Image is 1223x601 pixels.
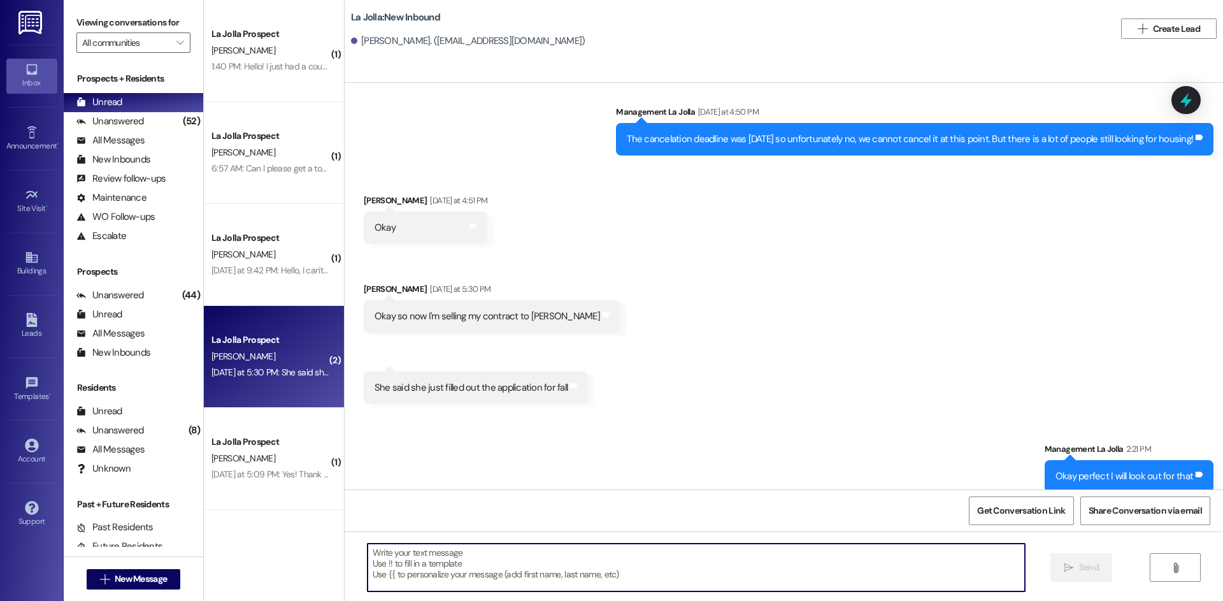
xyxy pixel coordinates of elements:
i:  [1138,24,1147,34]
div: Unanswered [76,115,144,128]
span: Send [1079,561,1099,574]
div: She said she just filled out the application for fall [375,381,568,395]
div: La Jolla Prospect [211,333,329,347]
div: WO Follow-ups [76,210,155,224]
div: 6:57 AM: Can I please get a tour at 4 [DATE]? [211,163,376,174]
i:  [1064,563,1073,573]
div: (44) [179,286,203,305]
span: Create Lead [1153,22,1200,36]
span: • [46,202,48,211]
span: • [57,140,59,148]
input: All communities [82,33,170,53]
div: Okay so now I'm selling my contract to [PERSON_NAME] [375,310,600,323]
span: [PERSON_NAME] [211,351,275,362]
div: Okay [375,221,396,235]
span: • [49,390,51,399]
span: New Message [115,572,167,586]
a: Account [6,435,57,469]
span: Get Conversation Link [977,504,1065,518]
button: Send [1050,553,1112,582]
div: All Messages [76,443,145,456]
div: Past Residents [76,521,154,534]
div: [PERSON_NAME] [364,282,620,300]
div: Unread [76,96,122,109]
button: Create Lead [1121,18,1217,39]
div: (8) [185,421,203,440]
div: The cancelation deadline was [DATE] so unfortunately no, we cannot cancel it at this point. But t... [627,133,1193,146]
div: Management La Jolla [616,105,1213,123]
a: Leads [6,309,57,344]
div: 1:40 PM: Hello! I just had a couple of questions regarding move-in. Is there a scheduled time for... [211,61,988,72]
img: ResiDesk Logo [18,11,45,34]
div: La Jolla Prospect [211,129,329,143]
div: Unanswered [76,424,144,437]
a: Site Visit • [6,184,57,219]
span: [PERSON_NAME] [211,249,275,260]
div: La Jolla Prospect [211,27,329,41]
div: [DATE] at 4:51 PM [427,194,487,207]
span: [PERSON_NAME] [211,453,275,464]
a: Buildings [6,247,57,281]
button: New Message [87,569,181,590]
i:  [176,38,183,48]
div: Maintenance [76,191,147,205]
div: Unknown [76,462,131,475]
div: Review follow-ups [76,172,166,185]
div: [DATE] at 5:09 PM: Yes! Thank you. [211,468,338,480]
div: New Inbounds [76,153,150,166]
div: Unread [76,308,122,321]
a: Templates • [6,372,57,407]
div: (52) [180,112,203,131]
i:  [100,574,110,584]
div: Residents [64,381,203,395]
div: La Jolla Prospect [211,231,329,245]
div: All Messages [76,327,145,340]
div: [DATE] at 4:50 PM [695,105,759,119]
div: New Inbounds [76,346,150,359]
div: Prospects [64,265,203,279]
span: [PERSON_NAME] [211,45,275,56]
div: Future Residents [76,540,162,553]
a: Support [6,497,57,532]
a: Inbox [6,59,57,93]
div: [PERSON_NAME]. ([EMAIL_ADDRESS][DOMAIN_NAME]) [351,34,585,48]
div: Past + Future Residents [64,498,203,511]
span: Share Conversation via email [1089,504,1202,518]
div: 2:21 PM [1123,442,1150,456]
div: [PERSON_NAME] [364,194,488,212]
div: All Messages [76,134,145,147]
div: [DATE] at 5:30 PM: She said she just filled out the application for fall [211,366,459,378]
div: Management La Jolla [1045,442,1213,460]
b: La Jolla: New Inbound [351,11,440,24]
div: Unanswered [76,289,144,302]
div: La Jolla Prospect [211,435,329,449]
div: Prospects + Residents [64,72,203,85]
i:  [1171,563,1180,573]
button: Get Conversation Link [969,496,1073,525]
label: Viewing conversations for [76,13,190,33]
span: [PERSON_NAME] [211,147,275,158]
div: Okay perfect I will look out for that [1055,470,1193,483]
button: Share Conversation via email [1080,496,1210,525]
div: Unread [76,405,122,418]
div: [DATE] at 5:30 PM [427,282,490,296]
div: Escalate [76,229,126,243]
